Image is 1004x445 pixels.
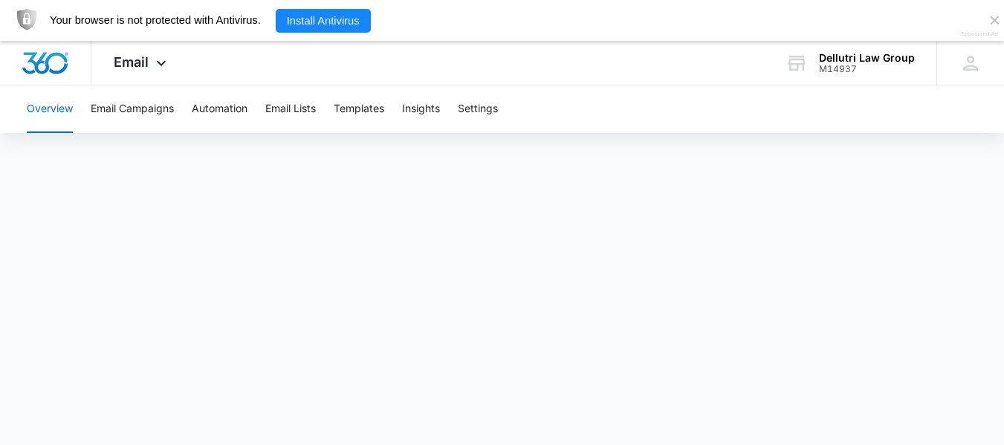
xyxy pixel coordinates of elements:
[819,64,915,74] div: account id
[334,85,384,133] button: Templates
[91,41,192,85] div: Email
[819,52,915,64] div: account name
[192,85,247,133] button: Automation
[27,85,73,133] button: Overview
[91,85,174,133] button: Email Campaigns
[265,85,316,133] button: Email Lists
[402,85,440,133] button: Insights
[458,85,498,133] button: Settings
[114,54,149,70] span: Email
